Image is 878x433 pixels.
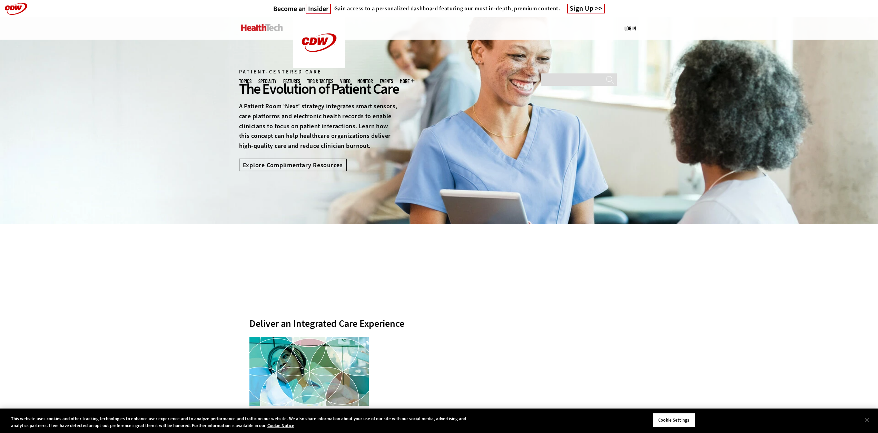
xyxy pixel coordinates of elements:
[334,5,560,12] h4: Gain access to a personalized dashboard featuring our most in-depth, premium content.
[283,79,300,84] a: Features
[859,412,875,427] button: Close
[239,79,251,84] span: Topics
[357,79,373,84] a: MonITor
[331,5,560,12] a: Gain access to a personalized dashboard featuring our most in-depth, premium content.
[249,337,369,406] img: Smiling patient with kaleidoscope effect
[380,79,393,84] a: Events
[293,17,345,68] img: Home
[314,255,565,286] iframe: advertisement
[624,25,636,31] a: Log in
[239,159,347,171] a: Explore Complimentary Resources
[273,4,331,13] a: Become anInsider
[241,24,283,31] img: Home
[258,79,276,84] span: Specialty
[307,79,333,84] a: Tips & Tactics
[293,63,345,70] a: CDW
[239,80,399,98] div: The Evolution of Patient Care
[400,79,414,84] span: More
[239,101,399,151] p: A Patient Room ‘Next’ strategy integrates smart sensors, care platforms and electronic health rec...
[249,318,629,330] div: Deliver an Integrated Care Experience
[273,4,331,13] h3: Become an
[306,4,331,14] span: Insider
[567,4,605,13] a: Sign Up
[624,25,636,32] div: User menu
[267,423,294,429] a: More information about your privacy
[11,415,483,429] div: This website uses cookies and other tracking technologies to enhance user experience and to analy...
[340,79,351,84] a: Video
[652,413,696,427] button: Cookie Settings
